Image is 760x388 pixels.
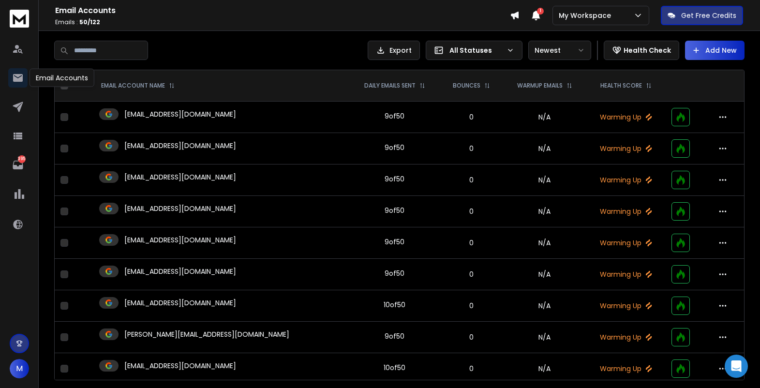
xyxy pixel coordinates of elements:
p: Warming Up [592,238,660,248]
td: N/A [503,102,586,133]
div: Email Accounts [30,69,94,87]
p: 0 [446,175,497,185]
p: Warming Up [592,207,660,216]
p: [EMAIL_ADDRESS][DOMAIN_NAME] [124,204,236,213]
p: 0 [446,207,497,216]
p: 0 [446,112,497,122]
p: [EMAIL_ADDRESS][DOMAIN_NAME] [124,361,236,371]
button: Newest [528,41,591,60]
p: WARMUP EMAILS [517,82,563,90]
p: 395 [18,155,26,163]
div: 10 of 50 [384,363,405,373]
p: 0 [446,144,497,153]
span: 1 [537,8,544,15]
p: 0 [446,364,497,373]
td: N/A [503,259,586,290]
p: [EMAIL_ADDRESS][DOMAIN_NAME] [124,235,236,245]
td: N/A [503,227,586,259]
p: Warming Up [592,144,660,153]
td: N/A [503,133,586,164]
p: Warming Up [592,332,660,342]
button: Health Check [604,41,679,60]
td: N/A [503,290,586,322]
div: 9 of 50 [385,331,404,341]
td: N/A [503,322,586,353]
td: N/A [503,196,586,227]
p: 0 [446,269,497,279]
button: M [10,359,29,378]
div: Open Intercom Messenger [725,355,748,378]
p: 0 [446,238,497,248]
p: [EMAIL_ADDRESS][DOMAIN_NAME] [124,141,236,150]
span: 50 / 122 [79,18,100,26]
p: 0 [446,332,497,342]
button: Add New [685,41,745,60]
p: BOUNCES [453,82,480,90]
div: 10 of 50 [384,300,405,310]
p: All Statuses [449,45,503,55]
h1: Email Accounts [55,5,510,16]
div: EMAIL ACCOUNT NAME [101,82,175,90]
p: Warming Up [592,269,660,279]
p: [EMAIL_ADDRESS][DOMAIN_NAME] [124,172,236,182]
div: 9 of 50 [385,174,404,184]
div: 9 of 50 [385,269,404,278]
div: 9 of 50 [385,206,404,215]
td: N/A [503,164,586,196]
img: logo [10,10,29,28]
p: Emails : [55,18,510,26]
p: [EMAIL_ADDRESS][DOMAIN_NAME] [124,109,236,119]
button: Get Free Credits [661,6,743,25]
p: Warming Up [592,175,660,185]
p: 0 [446,301,497,311]
p: Warming Up [592,112,660,122]
p: Warming Up [592,301,660,311]
p: Warming Up [592,364,660,373]
p: Health Check [624,45,671,55]
td: N/A [503,353,586,385]
p: Get Free Credits [681,11,736,20]
p: [EMAIL_ADDRESS][DOMAIN_NAME] [124,298,236,308]
p: HEALTH SCORE [600,82,642,90]
p: [PERSON_NAME][EMAIL_ADDRESS][DOMAIN_NAME] [124,329,289,339]
div: 9 of 50 [385,111,404,121]
p: My Workspace [559,11,615,20]
div: 9 of 50 [385,143,404,152]
p: [EMAIL_ADDRESS][DOMAIN_NAME] [124,267,236,276]
a: 395 [8,155,28,175]
button: Export [368,41,420,60]
p: DAILY EMAILS SENT [364,82,416,90]
div: 9 of 50 [385,237,404,247]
